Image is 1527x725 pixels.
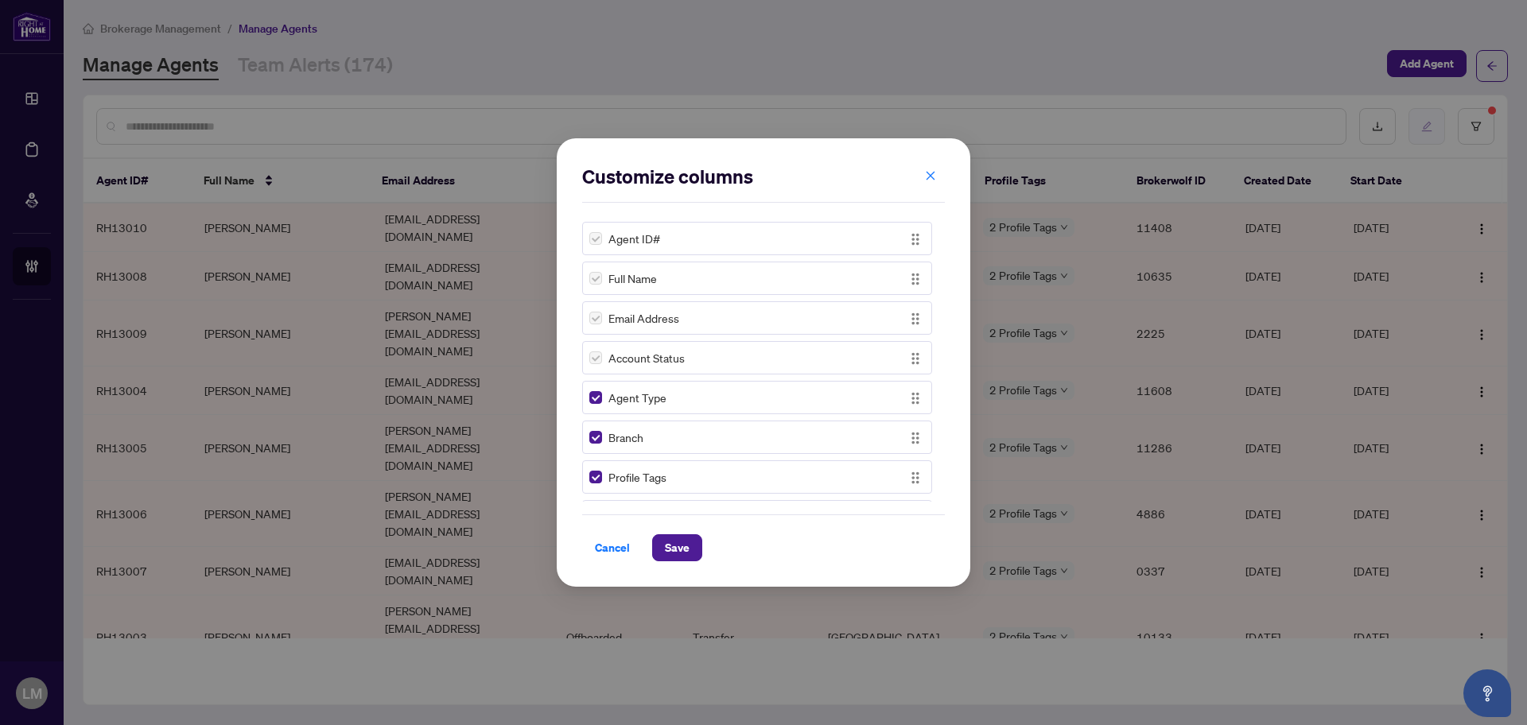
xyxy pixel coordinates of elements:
[582,222,932,255] div: Agent ID#Drag Icon
[582,164,945,189] h2: Customize columns
[906,388,925,407] button: Drag Icon
[1463,669,1511,717] button: Open asap
[582,262,932,295] div: Full NameDrag Icon
[906,467,925,487] button: Drag Icon
[665,535,690,560] span: Save
[582,341,932,374] div: Account StatusDrag Icon
[907,231,924,248] img: Drag Icon
[608,269,657,287] span: Full Name
[582,534,643,561] button: Cancel
[907,390,924,407] img: Drag Icon
[907,310,924,328] img: Drag Icon
[582,421,932,454] div: BranchDrag Icon
[907,350,924,367] img: Drag Icon
[582,460,932,494] div: Profile TagsDrag Icon
[906,428,925,447] button: Drag Icon
[582,301,932,335] div: Email AddressDrag Icon
[582,500,932,533] div: Brokerwolf IDDrag Icon
[608,428,643,446] span: Branch
[906,269,925,288] button: Drag Icon
[652,534,702,561] button: Save
[608,230,660,247] span: Agent ID#
[907,469,924,487] img: Drag Icon
[608,309,679,327] span: Email Address
[595,535,630,560] span: Cancel
[608,389,666,406] span: Agent Type
[608,468,666,486] span: Profile Tags
[582,381,932,414] div: Agent TypeDrag Icon
[608,349,685,366] span: Account Status
[906,348,925,367] button: Drag Icon
[906,229,925,248] button: Drag Icon
[906,308,925,328] button: Drag Icon
[925,170,936,181] span: close
[907,270,924,288] img: Drag Icon
[907,429,924,447] img: Drag Icon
